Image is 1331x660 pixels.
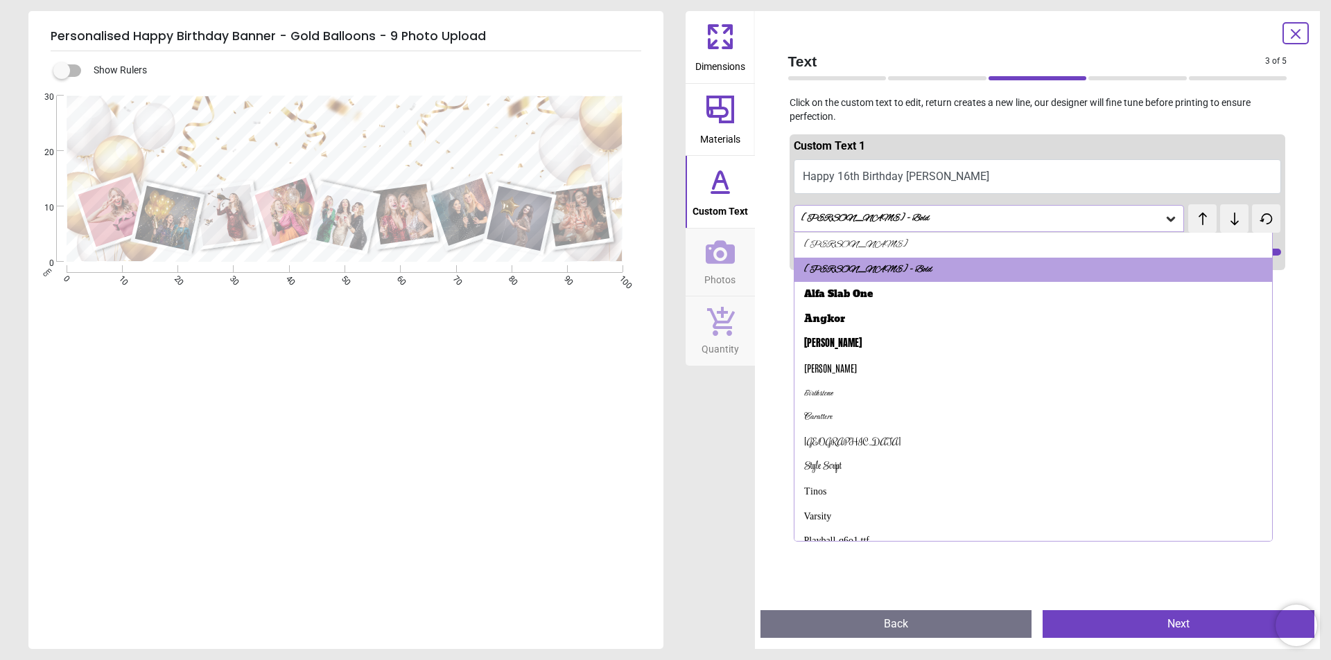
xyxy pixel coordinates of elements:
[62,62,663,79] div: Show Rulers
[804,485,826,499] div: Tinos
[760,610,1032,638] button: Back
[693,198,748,219] span: Custom Text
[686,156,755,228] button: Custom Text
[804,337,862,350] div: [PERSON_NAME]
[804,411,833,425] div: Carattere
[788,51,1266,71] span: Text
[804,534,870,548] div: Playball-q6o1.ttf
[777,96,1298,123] p: Click on the custom text to edit, return creates a new line, our designer will fine tune before p...
[686,11,755,83] button: Dimensions
[804,436,901,449] div: [GEOGRAPHIC_DATA]
[804,312,845,326] div: Angkor
[686,229,755,296] button: Photos
[794,139,865,152] span: Custom Text 1
[1265,55,1287,67] span: 3 of 5
[804,287,873,301] div: Alfa Slab One
[695,53,745,74] span: Dimensions
[51,22,641,51] h5: Personalised Happy Birthday Banner - Gold Balloons - 9 Photo Upload
[804,510,832,524] div: Varsity
[1043,610,1314,638] button: Next
[28,202,54,214] span: 10
[800,213,1165,224] div: [PERSON_NAME] - Bold
[28,91,54,103] span: 30
[804,386,833,400] div: Birthstone
[794,159,1282,194] button: Happy 16th Birthday [PERSON_NAME]
[704,267,736,287] span: Photos
[804,460,842,474] div: Style Script
[28,258,54,269] span: 0
[804,263,932,277] div: [PERSON_NAME] - Bold
[702,336,739,357] span: Quantity
[1276,605,1317,646] iframe: Brevo live chat
[28,147,54,159] span: 20
[686,84,755,156] button: Materials
[700,126,740,147] span: Materials
[686,296,755,366] button: Quantity
[804,238,908,252] div: [PERSON_NAME]
[804,362,857,375] div: [PERSON_NAME]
